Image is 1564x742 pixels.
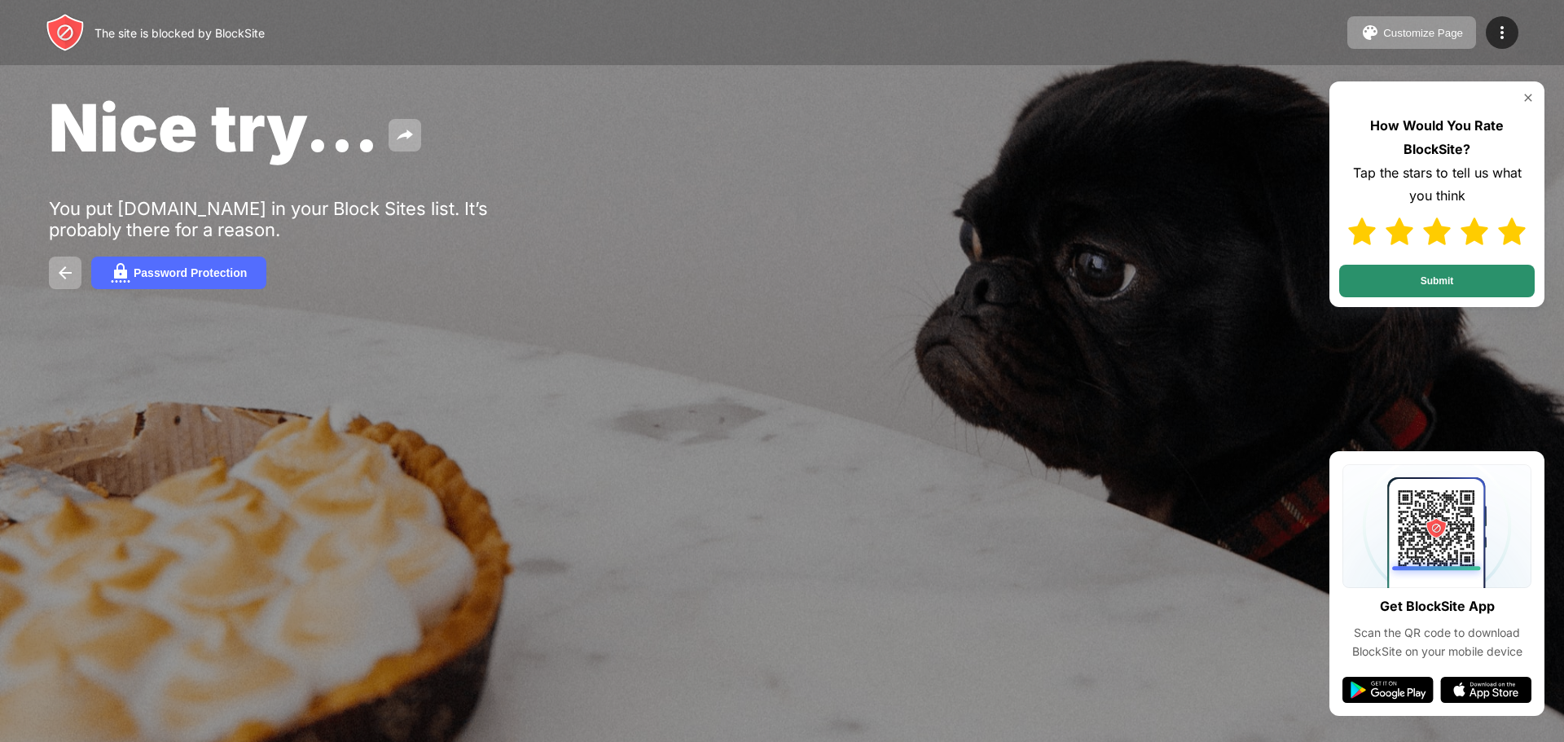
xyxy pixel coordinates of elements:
[1461,217,1488,245] img: star-full.svg
[1440,677,1531,703] img: app-store.svg
[1348,217,1376,245] img: star-full.svg
[1342,624,1531,661] div: Scan the QR code to download BlockSite on your mobile device
[91,257,266,289] button: Password Protection
[1492,23,1512,42] img: menu-icon.svg
[46,13,85,52] img: header-logo.svg
[1522,91,1535,104] img: rate-us-close.svg
[1498,217,1526,245] img: star-full.svg
[1360,23,1380,42] img: pallet.svg
[94,26,265,40] div: The site is blocked by BlockSite
[134,266,247,279] div: Password Protection
[1342,677,1434,703] img: google-play.svg
[1383,27,1463,39] div: Customize Page
[1380,595,1495,618] div: Get BlockSite App
[395,125,415,145] img: share.svg
[1386,217,1413,245] img: star-full.svg
[111,263,130,283] img: password.svg
[49,88,379,167] span: Nice try...
[1342,464,1531,588] img: qrcode.svg
[1339,114,1535,161] div: How Would You Rate BlockSite?
[1339,161,1535,209] div: Tap the stars to tell us what you think
[1423,217,1451,245] img: star-full.svg
[49,198,552,240] div: You put [DOMAIN_NAME] in your Block Sites list. It’s probably there for a reason.
[1339,265,1535,297] button: Submit
[1347,16,1476,49] button: Customize Page
[55,263,75,283] img: back.svg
